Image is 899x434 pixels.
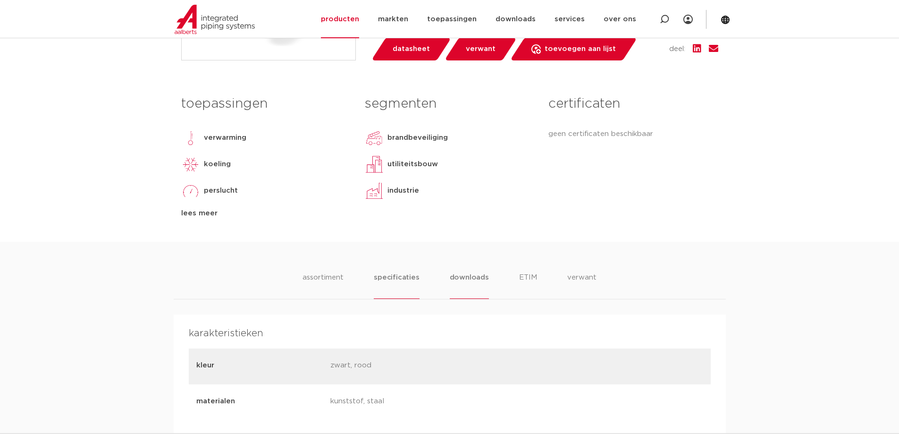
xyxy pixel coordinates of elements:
[450,272,489,299] li: downloads
[196,396,323,407] p: materialen
[181,181,200,200] img: perslucht
[365,94,534,113] h3: segmenten
[444,38,517,60] a: verwant
[371,38,451,60] a: datasheet
[204,159,231,170] p: koeling
[567,272,597,299] li: verwant
[545,42,616,57] span: toevoegen aan lijst
[204,132,246,144] p: verwarming
[196,360,323,371] p: kleur
[387,159,438,170] p: utiliteitsbouw
[181,208,351,219] div: lees meer
[365,181,384,200] img: industrie
[466,42,496,57] span: verwant
[189,326,711,341] h4: karakteristieken
[204,185,238,196] p: perslucht
[387,132,448,144] p: brandbeveiliging
[365,128,384,147] img: brandbeveiliging
[387,185,419,196] p: industrie
[181,155,200,174] img: koeling
[669,43,685,55] span: deel:
[302,272,344,299] li: assortiment
[330,360,457,373] p: zwart, rood
[548,94,718,113] h3: certificaten
[181,94,351,113] h3: toepassingen
[548,128,718,140] p: geen certificaten beschikbaar
[181,128,200,147] img: verwarming
[330,396,457,409] p: kunststof, staal
[374,272,419,299] li: specificaties
[519,272,537,299] li: ETIM
[365,155,384,174] img: utiliteitsbouw
[393,42,430,57] span: datasheet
